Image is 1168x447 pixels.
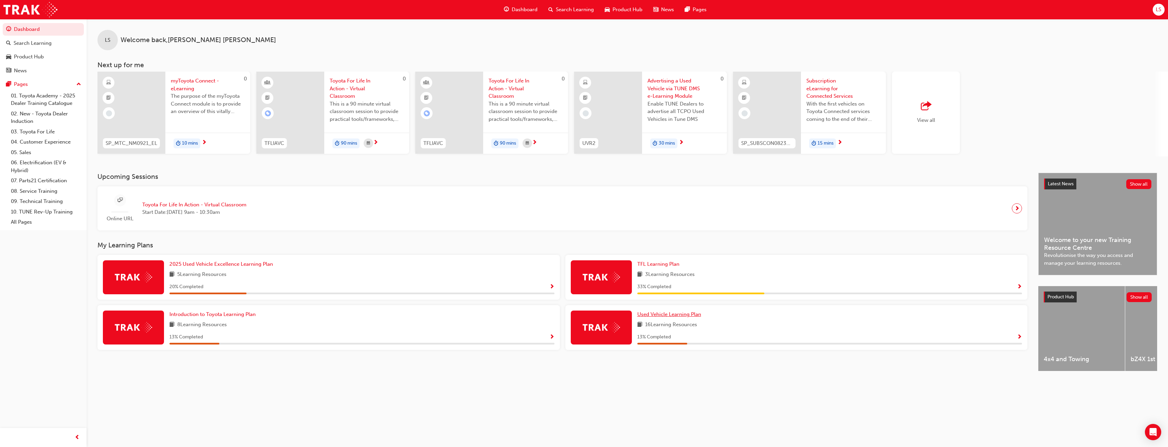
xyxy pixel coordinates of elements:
[741,139,793,147] span: SP_SUBSCON0823_EL
[806,77,880,100] span: Subscription eLearning for Connected Services
[106,110,112,116] span: learningRecordVerb_NONE-icon
[679,3,712,17] a: pages-iconPages
[1145,424,1161,440] div: Open Intercom Messenger
[549,284,554,290] span: Show Progress
[3,22,84,78] button: DashboardSearch LearningProduct HubNews
[659,139,675,147] span: 30 mins
[367,139,370,148] span: calendar-icon
[115,322,152,333] img: Trak
[8,127,84,137] a: 03. Toyota For Life
[637,321,642,329] span: book-icon
[171,92,245,115] span: The purpose of the myToyota Connect module is to provide an overview of this vitally important ne...
[8,137,84,147] a: 04. Customer Experience
[403,76,406,82] span: 0
[1126,179,1152,189] button: Show all
[169,311,256,317] span: Introduction to Toyota Learning Plan
[1017,283,1022,291] button: Show Progress
[14,53,44,61] div: Product Hub
[6,40,11,46] span: search-icon
[169,333,203,341] span: 13 % Completed
[489,77,563,100] span: Toyota For Life In Action - Virtual Classroom
[1048,181,1074,187] span: Latest News
[177,321,227,329] span: 8 Learning Resources
[549,333,554,341] button: Show Progress
[583,94,588,103] span: booktick-icon
[543,3,599,17] a: search-iconSearch Learning
[917,117,935,123] span: View all
[423,139,443,147] span: TFLIAVC
[14,39,52,47] div: Search Learning
[265,94,270,103] span: booktick-icon
[14,67,27,75] div: News
[742,78,747,87] span: learningResourceType_ELEARNING-icon
[3,2,57,17] img: Trak
[6,26,11,33] span: guage-icon
[637,261,679,267] span: TFL Learning Plan
[637,333,671,341] span: 13 % Completed
[177,271,226,279] span: 5 Learning Resources
[335,139,340,148] span: duration-icon
[97,72,250,154] a: 0SP_MTC_NM0921_ELmyToyota Connect - eLearningThe purpose of the myToyota Connect module is to pro...
[1044,236,1151,252] span: Welcome to your new Training Resource Centre
[97,173,1027,181] h3: Upcoming Sessions
[1044,252,1151,267] span: Revolutionise the way you access and manage your learning resources.
[373,140,378,146] span: next-icon
[679,140,684,146] span: next-icon
[1038,173,1157,275] a: Latest NewsShow allWelcome to your new Training Resource CentreRevolutionise the way you access a...
[106,139,157,147] span: SP_MTC_NM0921_EL
[583,78,588,87] span: learningResourceType_ELEARNING-icon
[1015,204,1020,213] span: next-icon
[424,78,429,87] span: learningResourceType_INSTRUCTOR_LED-icon
[637,311,701,317] span: Used Vehicle Learning Plan
[548,5,553,14] span: search-icon
[693,6,707,14] span: Pages
[6,54,11,60] span: car-icon
[613,6,642,14] span: Product Hub
[556,6,594,14] span: Search Learning
[8,109,84,127] a: 02. New - Toyota Dealer Induction
[489,100,563,123] span: This is a 90 minute virtual classroom session to provide practical tools/frameworks, behaviours a...
[1044,355,1119,363] span: 4x4 and Towing
[3,23,84,36] a: Dashboard
[106,78,111,87] span: learningResourceType_ELEARNING-icon
[653,5,658,14] span: news-icon
[424,110,430,116] span: learningRecordVerb_ENROLL-icon
[171,77,245,92] span: myToyota Connect - eLearning
[583,272,620,282] img: Trak
[742,94,747,103] span: booktick-icon
[182,139,198,147] span: 10 mins
[647,100,722,123] span: Enable TUNE Dealers to advertise all TCPO Used Vehicles in Tune DMS
[647,77,722,100] span: Advertising a Used Vehicle via TUNE DMS e-Learning Module
[8,207,84,217] a: 10. TUNE Rev-Up Training
[583,110,589,116] span: learningRecordVerb_NONE-icon
[583,322,620,333] img: Trak
[8,91,84,109] a: 01. Toyota Academy - 2025 Dealer Training Catalogue
[169,261,273,267] span: 2025 Used Vehicle Excellence Learning Plan
[512,6,537,14] span: Dashboard
[1038,286,1125,371] a: 4x4 and Towing
[330,100,404,123] span: This is a 90 minute virtual classroom session to provide practical tools/frameworks, behaviours a...
[532,140,537,146] span: next-icon
[115,272,152,282] img: Trak
[1017,333,1022,341] button: Show Progress
[424,94,429,103] span: booktick-icon
[892,72,1045,156] button: View all
[76,80,81,89] span: up-icon
[549,334,554,340] span: Show Progress
[8,147,84,158] a: 05. Sales
[117,196,123,205] span: sessionType_ONLINE_URL-icon
[121,36,276,44] span: Welcome back , [PERSON_NAME] [PERSON_NAME]
[605,5,610,14] span: car-icon
[8,217,84,227] a: All Pages
[176,139,181,148] span: duration-icon
[574,72,727,154] a: 0UVR2Advertising a Used Vehicle via TUNE DMS e-Learning ModuleEnable TUNE Dealers to advertise al...
[6,81,11,88] span: pages-icon
[818,139,834,147] span: 15 mins
[169,260,276,268] a: 2025 Used Vehicle Excellence Learning Plan
[415,72,568,154] a: 0TFLIAVCToyota For Life In Action - Virtual ClassroomThis is a 90 minute virtual classroom sessio...
[811,139,816,148] span: duration-icon
[637,311,704,318] a: Used Vehicle Learning Plan
[921,101,931,111] span: outbound-icon
[8,186,84,197] a: 08. Service Training
[169,321,175,329] span: book-icon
